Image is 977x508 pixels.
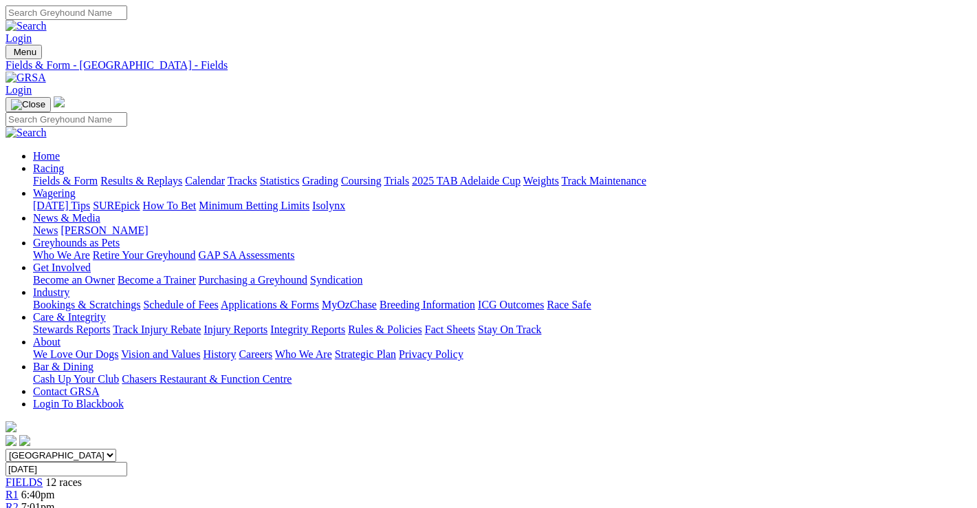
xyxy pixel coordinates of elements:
[6,421,17,432] img: logo-grsa-white.png
[384,175,409,187] a: Trials
[199,274,307,286] a: Purchasing a Greyhound
[199,249,295,261] a: GAP SA Assessments
[341,175,382,187] a: Coursing
[275,348,332,360] a: Who We Are
[303,175,338,187] a: Grading
[6,32,32,44] a: Login
[6,489,19,500] a: R1
[380,299,475,310] a: Breeding Information
[312,200,345,211] a: Isolynx
[33,311,106,323] a: Care & Integrity
[412,175,520,187] a: 2025 TAB Adelaide Cup
[33,224,58,236] a: News
[33,299,971,311] div: Industry
[348,324,422,335] a: Rules & Policies
[322,299,377,310] a: MyOzChase
[33,274,971,286] div: Get Involved
[33,373,971,385] div: Bar & Dining
[33,212,100,224] a: News & Media
[6,72,46,84] img: GRSA
[221,299,319,310] a: Applications & Forms
[6,45,42,59] button: Toggle navigation
[185,175,225,187] a: Calendar
[33,324,971,336] div: Care & Integrity
[54,96,65,107] img: logo-grsa-white.png
[33,162,64,174] a: Racing
[33,361,94,372] a: Bar & Dining
[45,476,82,488] span: 12 races
[478,324,541,335] a: Stay On Track
[33,150,60,162] a: Home
[199,200,309,211] a: Minimum Betting Limits
[6,435,17,446] img: facebook.svg
[6,476,43,488] a: FIELDS
[335,348,396,360] a: Strategic Plan
[260,175,300,187] a: Statistics
[6,20,47,32] img: Search
[33,398,124,410] a: Login To Blackbook
[33,348,971,361] div: About
[6,84,32,96] a: Login
[33,385,99,397] a: Contact GRSA
[228,175,257,187] a: Tracks
[33,299,140,310] a: Bookings & Scratchings
[425,324,475,335] a: Fact Sheets
[113,324,201,335] a: Track Injury Rebate
[33,286,69,298] a: Industry
[33,262,91,273] a: Get Involved
[100,175,182,187] a: Results & Replays
[14,47,36,57] span: Menu
[33,274,115,286] a: Become an Owner
[6,112,127,127] input: Search
[143,200,197,211] a: How To Bet
[143,299,218,310] a: Schedule of Fees
[21,489,55,500] span: 6:40pm
[61,224,148,236] a: [PERSON_NAME]
[122,373,292,385] a: Chasers Restaurant & Function Centre
[33,336,61,348] a: About
[19,435,30,446] img: twitter.svg
[478,299,544,310] a: ICG Outcomes
[118,274,196,286] a: Become a Trainer
[6,127,47,139] img: Search
[6,59,971,72] a: Fields & Form - [GEOGRAPHIC_DATA] - Fields
[6,462,127,476] input: Select date
[270,324,345,335] a: Integrity Reports
[6,6,127,20] input: Search
[33,249,90,261] a: Who We Are
[399,348,463,360] a: Privacy Policy
[121,348,200,360] a: Vision and Values
[204,324,267,335] a: Injury Reports
[33,348,118,360] a: We Love Our Dogs
[33,175,971,187] div: Racing
[11,99,45,110] img: Close
[523,175,559,187] a: Weights
[33,237,120,248] a: Greyhounds as Pets
[547,299,591,310] a: Race Safe
[33,324,110,335] a: Stewards Reports
[33,187,76,199] a: Wagering
[6,97,51,112] button: Toggle navigation
[33,249,971,262] div: Greyhounds as Pets
[33,200,971,212] div: Wagering
[562,175,646,187] a: Track Maintenance
[239,348,272,360] a: Careers
[33,224,971,237] div: News & Media
[33,175,98,187] a: Fields & Form
[310,274,362,286] a: Syndication
[33,200,90,211] a: [DATE] Tips
[93,200,140,211] a: SUREpick
[203,348,236,360] a: History
[93,249,196,261] a: Retire Your Greyhound
[33,373,119,385] a: Cash Up Your Club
